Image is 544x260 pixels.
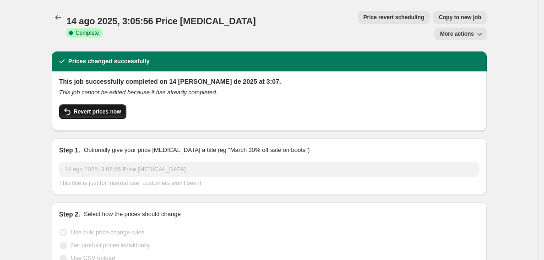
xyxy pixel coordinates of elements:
[59,104,126,119] button: Revert prices now
[59,77,479,86] h2: This job successfully completed on 14 [PERSON_NAME] de 2025 at 3:07.
[433,11,487,24] button: Copy to new job
[358,11,430,24] button: Price revert scheduling
[59,89,218,96] i: This job cannot be edited because it has already completed.
[71,229,144,236] span: Use bulk price change rules
[59,146,80,155] h2: Step 1.
[59,179,201,186] span: This title is just for internal use, customers won't see it
[68,57,150,66] h2: Prices changed successfully
[440,30,474,38] span: More actions
[59,162,479,177] input: 30% off holiday sale
[364,14,424,21] span: Price revert scheduling
[59,210,80,219] h2: Step 2.
[84,210,181,219] p: Select how the prices should change
[71,242,150,249] span: Set product prices individually
[66,16,256,26] span: 14 ago 2025, 3:05:56 Price [MEDICAL_DATA]
[439,14,481,21] span: Copy to new job
[74,108,121,115] span: Revert prices now
[435,27,487,40] button: More actions
[84,146,310,155] p: Optionally give your price [MEDICAL_DATA] a title (eg "March 30% off sale on boots")
[76,29,99,37] span: Complete
[52,11,65,24] button: Price change jobs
